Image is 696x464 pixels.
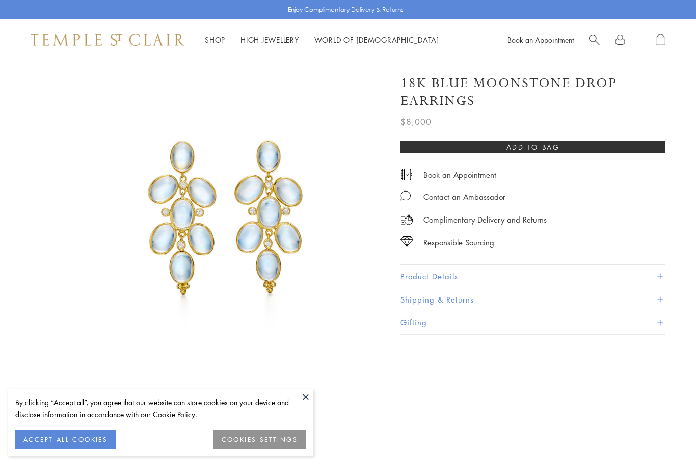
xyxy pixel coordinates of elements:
a: Search [589,34,600,46]
div: Contact an Ambassador [423,190,505,203]
div: Responsible Sourcing [423,236,494,249]
button: Gifting [400,311,665,334]
span: $8,000 [400,115,432,128]
img: icon_sourcing.svg [400,236,413,247]
button: Shipping & Returns [400,288,665,311]
h1: 18K Blue Moonstone Drop Earrings [400,74,665,110]
button: Add to bag [400,141,665,153]
a: High JewelleryHigh Jewellery [240,35,299,45]
img: icon_delivery.svg [400,213,413,226]
img: MessageIcon-01_2.svg [400,190,411,201]
img: 18K Blue Moonstone Drop Earrings [66,60,385,379]
img: Temple St. Clair [31,34,184,46]
a: Open Shopping Bag [656,34,665,46]
p: Complimentary Delivery and Returns [423,213,547,226]
a: ShopShop [205,35,225,45]
span: Add to bag [506,142,560,153]
div: By clicking “Accept all”, you agree that our website can store cookies on your device and disclos... [15,397,306,420]
a: Book an Appointment [423,169,496,180]
p: Enjoy Complimentary Delivery & Returns [288,5,404,15]
a: World of [DEMOGRAPHIC_DATA]World of [DEMOGRAPHIC_DATA] [314,35,439,45]
button: COOKIES SETTINGS [213,430,306,449]
img: icon_appointment.svg [400,169,413,180]
a: Book an Appointment [507,35,574,45]
button: ACCEPT ALL COOKIES [15,430,116,449]
nav: Main navigation [205,34,439,46]
button: Product Details [400,265,665,288]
